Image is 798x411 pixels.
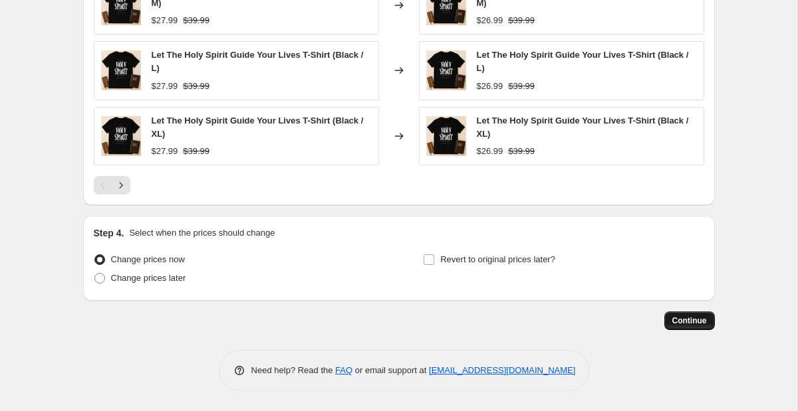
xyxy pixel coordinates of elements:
span: Need help? Read the [251,365,336,375]
p: Select when the prices should change [129,226,275,240]
img: 68_80x.jpg [101,116,141,156]
div: $26.99 [477,145,503,158]
strike: $39.99 [508,145,535,158]
div: $26.99 [477,80,503,93]
strike: $39.99 [508,80,535,93]
span: or email support at [352,365,429,375]
button: Next [112,176,130,195]
span: Continue [672,315,707,326]
nav: Pagination [94,176,130,195]
span: Let The Holy Spirit Guide Your Lives T-Shirt (Black / XL) [477,116,689,139]
div: $27.99 [152,80,178,93]
span: Revert to original prices later? [440,254,555,264]
span: Let The Holy Spirit Guide Your Lives T-Shirt (Black / XL) [152,116,364,139]
a: FAQ [335,365,352,375]
strike: $39.99 [183,145,209,158]
img: 68_80x.jpg [426,116,466,156]
span: Let The Holy Spirit Guide Your Lives T-Shirt (Black / L) [152,50,364,73]
a: [EMAIL_ADDRESS][DOMAIN_NAME] [429,365,575,375]
strike: $39.99 [508,14,535,27]
img: 68_80x.jpg [101,50,141,90]
strike: $39.99 [183,14,209,27]
strike: $39.99 [183,80,209,93]
div: $27.99 [152,14,178,27]
button: Continue [664,311,715,330]
h2: Step 4. [94,226,124,240]
img: 68_80x.jpg [426,50,466,90]
span: Let The Holy Spirit Guide Your Lives T-Shirt (Black / L) [477,50,689,73]
span: Change prices now [111,254,185,264]
div: $26.99 [477,14,503,27]
span: Change prices later [111,273,186,283]
div: $27.99 [152,145,178,158]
